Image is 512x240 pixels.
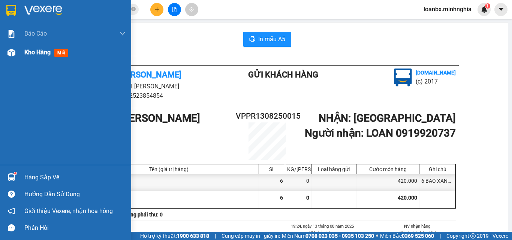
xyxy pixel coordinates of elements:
[118,70,181,79] b: [PERSON_NAME]
[416,70,456,76] b: [DOMAIN_NAME]
[43,27,49,33] span: phone
[8,191,15,198] span: question-circle
[305,233,374,239] strong: 0708 023 035 - 0935 103 250
[79,82,218,91] li: 01 [PERSON_NAME]
[154,7,160,12] span: plus
[8,207,15,215] span: notification
[3,16,143,26] li: 01 [PERSON_NAME]
[249,36,255,43] span: printer
[416,77,456,86] li: (c) 2017
[284,223,361,230] li: 19:24, ngày 13 tháng 08 năm 2025
[402,233,434,239] strong: 0369 525 060
[3,26,143,35] li: 02523854854
[222,232,280,240] span: Cung cấp máy in - giấy in:
[498,6,505,13] span: caret-down
[79,91,218,100] li: 02523854854
[24,29,47,38] span: Báo cáo
[120,31,126,37] span: down
[398,230,436,236] i: (Kí và ghi rõ họ tên)
[14,172,16,174] sup: 1
[394,69,412,86] img: logo.jpg
[358,166,417,172] div: Cước món hàng
[24,206,113,216] span: Giới thiệu Vexere, nhận hoa hồng
[248,70,318,79] b: Gửi khách hàng
[376,234,378,237] span: ⚪️
[485,3,490,9] sup: 1
[305,127,456,139] b: Người nhận : LOAN 0919920737
[494,3,508,16] button: caret-down
[131,6,136,13] span: close-circle
[243,32,291,47] button: printerIn mẫu A5
[150,3,163,16] button: plus
[356,174,419,191] div: 420.000
[280,195,283,201] span: 6
[258,34,285,44] span: In mẫu A5
[486,3,489,9] span: 1
[398,195,417,201] span: 420.000
[319,112,456,124] b: NHẬN : [GEOGRAPHIC_DATA]
[6,5,16,16] img: logo-vxr
[8,224,15,231] span: message
[380,232,434,240] span: Miền Bắc
[140,232,209,240] span: Hỗ trợ kỹ thuật:
[421,166,454,172] div: Ghi chú
[236,110,299,122] h2: VPPR1308250015
[81,166,257,172] div: Tên (giá trị hàng)
[418,4,478,14] span: loanbx.minhnghia
[189,7,194,12] span: aim
[285,174,311,191] div: 0
[131,7,136,11] span: close-circle
[7,49,15,57] img: warehouse-icon
[168,3,181,16] button: file-add
[261,166,283,172] div: SL
[215,232,216,240] span: |
[24,189,126,200] div: Hướng dẫn sử dụng
[284,230,361,236] li: NV nhận hàng
[306,195,309,201] span: 0
[7,30,15,38] img: solution-icon
[24,222,126,234] div: Phản hồi
[3,47,125,59] b: GỬI : VP [PERSON_NAME]
[440,232,441,240] span: |
[313,166,354,172] div: Loại hàng gửi
[172,7,177,12] span: file-add
[24,172,126,183] div: Hàng sắp về
[7,173,15,181] img: warehouse-icon
[3,3,41,41] img: logo.jpg
[43,5,106,14] b: [PERSON_NAME]
[379,223,456,230] li: NV nhận hàng
[79,112,200,124] b: GỬI : VP [PERSON_NAME]
[124,212,163,218] b: Tổng phải thu: 0
[185,3,198,16] button: aim
[419,174,455,191] div: 6 BAO XANH - QÁO
[177,233,209,239] strong: 1900 633 818
[481,6,488,13] img: icon-new-feature
[79,174,259,191] div: 816 (Bất kỳ)
[287,166,309,172] div: KG/[PERSON_NAME]
[282,232,374,240] span: Miền Nam
[24,49,51,56] span: Kho hàng
[470,233,476,239] span: copyright
[259,174,285,191] div: 6
[54,49,68,57] span: mới
[43,18,49,24] span: environment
